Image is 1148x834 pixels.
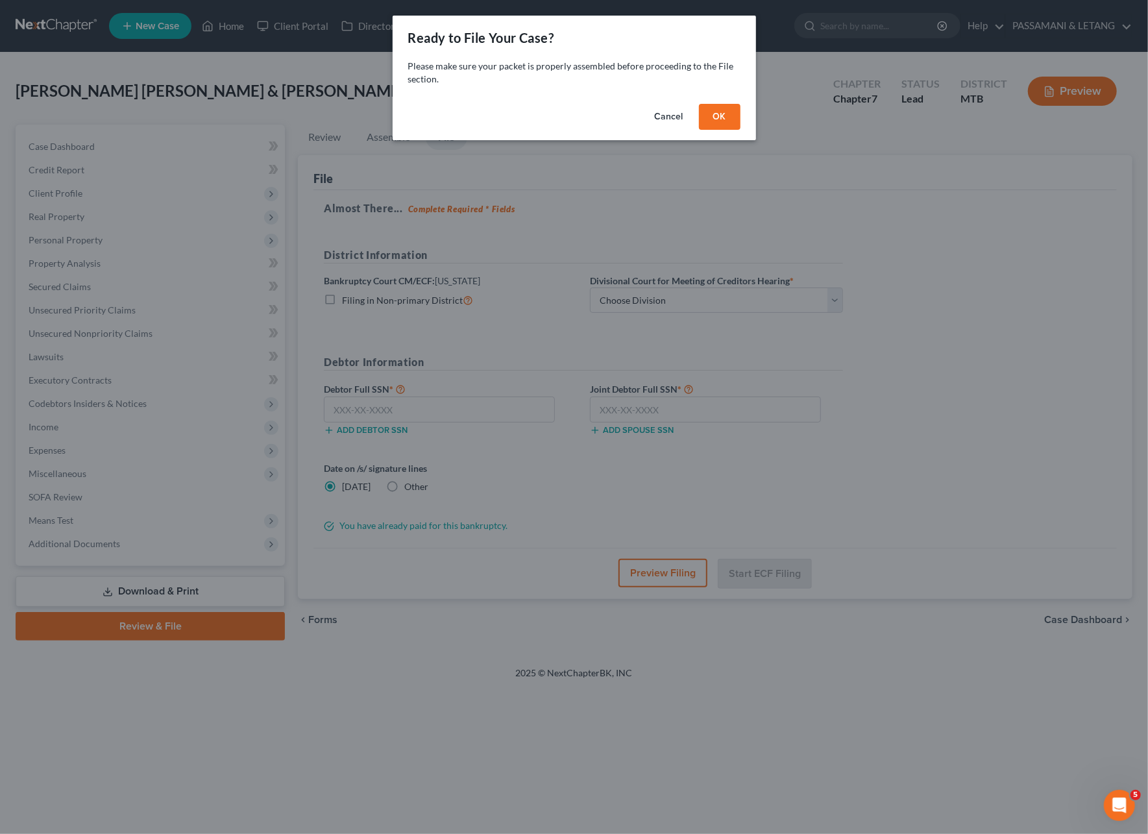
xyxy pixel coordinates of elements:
[644,104,694,130] button: Cancel
[1104,790,1135,821] iframe: Intercom live chat
[408,60,740,86] p: Please make sure your packet is properly assembled before proceeding to the File section.
[699,104,740,130] button: OK
[408,29,554,47] div: Ready to File Your Case?
[1130,790,1141,800] span: 5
